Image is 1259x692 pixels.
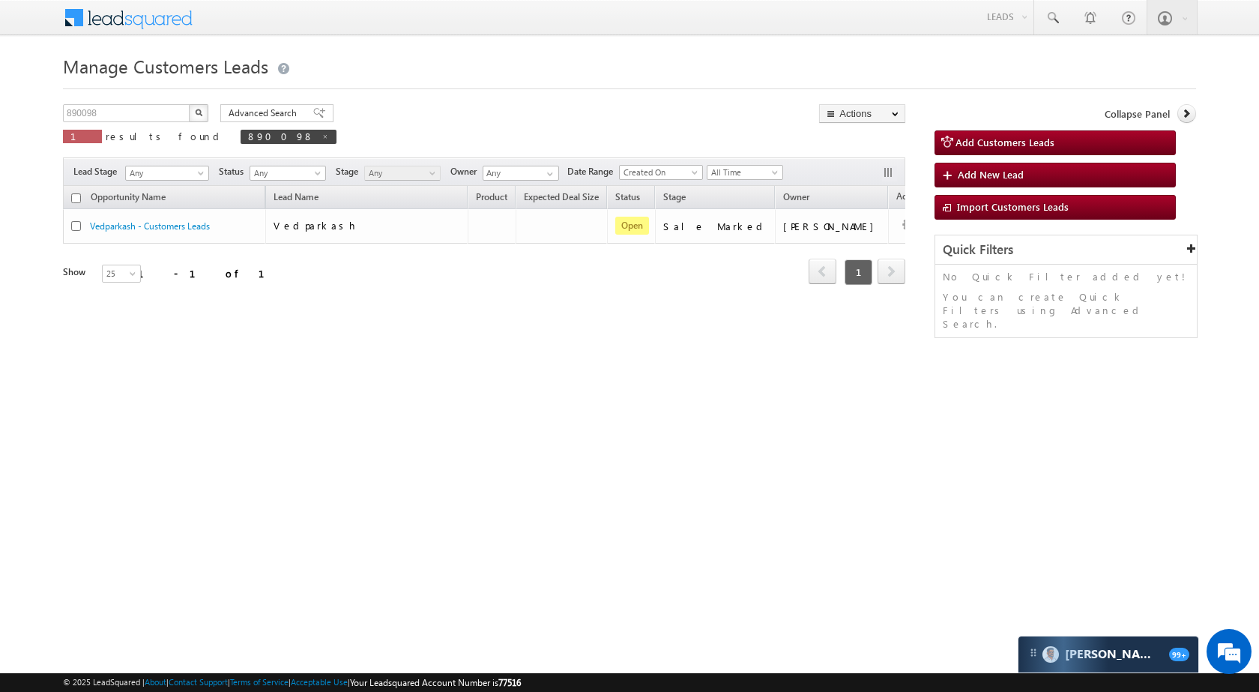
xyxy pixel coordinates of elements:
span: All Time [707,166,779,179]
span: Owner [450,165,483,178]
span: Any [126,166,204,180]
span: Expected Deal Size [524,191,599,202]
a: prev [809,260,836,284]
button: Actions [819,104,905,123]
span: Created On [620,166,698,179]
span: Opportunity Name [91,191,166,202]
p: No Quick Filter added yet! [943,270,1189,283]
span: Status [219,165,250,178]
span: Product [476,191,507,202]
a: About [145,677,166,687]
a: Any [250,166,326,181]
a: Status [608,189,647,208]
div: Sale Marked [663,220,768,233]
input: Type to Search [483,166,559,181]
span: Collapse Panel [1105,107,1170,121]
span: Date Range [567,165,619,178]
a: Created On [619,165,703,180]
a: Contact Support [169,677,228,687]
a: Opportunity Name [83,189,173,208]
div: [PERSON_NAME] [783,220,881,233]
input: Check all records [71,193,81,203]
span: Add New Lead [958,168,1024,181]
span: Open [615,217,649,235]
a: 25 [102,265,141,283]
span: results found [106,130,225,142]
span: Owner [783,191,809,202]
span: Stage [663,191,686,202]
a: Terms of Service [230,677,289,687]
a: Any [125,166,209,181]
img: Search [195,109,202,116]
a: All Time [707,165,783,180]
div: 1 - 1 of 1 [138,265,283,282]
a: Stage [656,189,693,208]
span: © 2025 LeadSquared | | | | | [63,676,521,690]
div: carter-dragCarter[PERSON_NAME]99+ [1018,636,1199,673]
span: next [878,259,905,284]
span: Any [250,166,321,180]
a: Any [364,166,441,181]
span: Any [365,166,436,180]
div: Show [63,265,90,279]
p: You can create Quick Filters using Advanced Search. [943,290,1189,331]
span: Your Leadsquared Account Number is [350,677,521,688]
span: Manage Customers Leads [63,54,268,78]
a: Show All Items [539,166,558,181]
div: Quick Filters [935,235,1197,265]
span: 1 [845,259,872,285]
span: 890098 [248,130,314,142]
span: 1 [70,130,94,142]
a: Vedparkash - Customers Leads [90,220,210,232]
span: prev [809,259,836,284]
span: 25 [103,267,142,280]
a: Expected Deal Size [516,189,606,208]
span: Vedparkash [274,219,357,232]
span: 77516 [498,677,521,688]
img: carter-drag [1027,647,1039,659]
a: next [878,260,905,284]
span: Actions [889,188,934,208]
a: Acceptable Use [291,677,348,687]
span: Import Customers Leads [957,200,1069,213]
span: Add Customers Leads [955,136,1054,148]
span: 99+ [1169,648,1189,661]
span: Stage [336,165,364,178]
span: Lead Stage [73,165,123,178]
span: Lead Name [266,189,326,208]
span: Advanced Search [229,106,301,120]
